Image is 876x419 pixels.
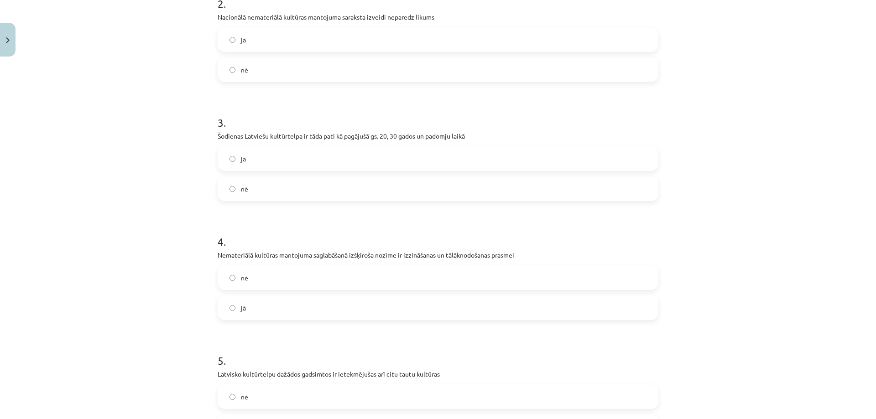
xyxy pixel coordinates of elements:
[229,67,235,73] input: nē
[218,219,658,248] h1: 4 .
[241,35,246,45] span: jā
[229,305,235,311] input: jā
[229,156,235,162] input: jā
[218,369,658,379] p: Latvisko kultūrtelpu dažādos gadsimtos ir ietekmējušas arī citu tautu kultūras
[229,394,235,400] input: nē
[229,37,235,43] input: jā
[229,186,235,192] input: nē
[241,184,248,194] span: nē
[218,131,658,141] p: Šodienas Latviešu kultūrtelpa ir tāda pati kā pagājušā gs. 20, 30 gados un padomju laikā
[241,154,246,164] span: jā
[229,275,235,281] input: nē
[241,273,248,283] span: nē
[218,100,658,129] h1: 3 .
[218,12,658,22] p: Nacionālā nemateriālā kultūras mantojuma saraksta izveidi neparedz likums
[241,65,248,75] span: nē
[218,338,658,367] h1: 5 .
[241,303,246,313] span: jā
[241,392,248,402] span: nē
[6,37,10,43] img: icon-close-lesson-0947bae3869378f0d4975bcd49f059093ad1ed9edebbc8119c70593378902aed.svg
[218,250,658,260] p: Nemateriālā kultūras mantojuma saglabāšanā izšķiroša nozīme ir izzināšanas un tālāknodošanas prasmei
